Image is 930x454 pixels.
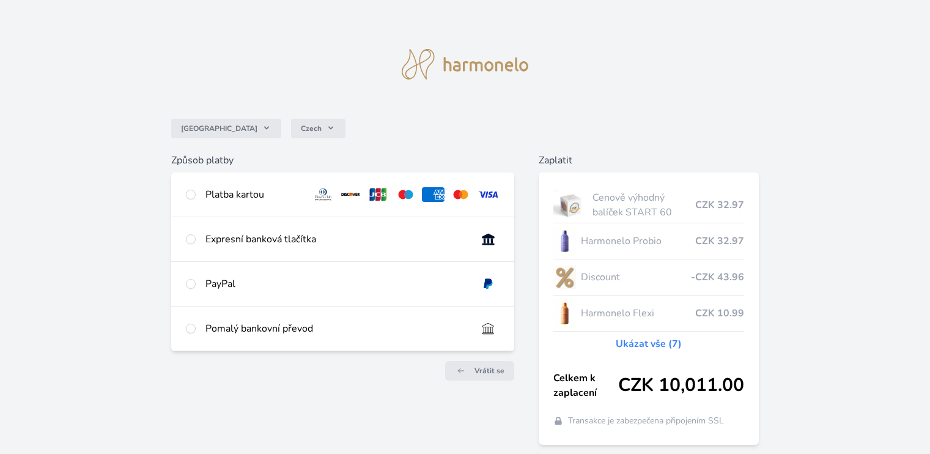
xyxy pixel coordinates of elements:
a: Vrátit se [445,361,514,381]
span: Vrátit se [474,366,504,376]
img: amex.svg [422,187,445,202]
img: jcb.svg [367,187,389,202]
span: CZK 32.97 [695,198,744,212]
div: Platba kartou [205,187,302,202]
a: Ukázat vše (7) [616,337,682,351]
img: visa.svg [477,187,500,202]
span: Transakce je zabezpečena připojením SSL [568,415,724,427]
span: Harmonelo Flexi [581,306,695,321]
img: logo.svg [402,49,529,80]
span: Harmonelo Probio [581,234,695,248]
span: Czech [301,124,322,133]
div: Pomalý bankovní převod [205,321,467,336]
img: paypal.svg [477,277,500,291]
img: CLEAN_PROBIO_se_stinem_x-lo.jpg [553,226,577,256]
img: discount-lo.png [553,262,577,292]
span: CZK 10,011.00 [618,374,744,396]
img: discover.svg [339,187,362,202]
h6: Způsob platby [171,153,514,168]
img: bankTransfer_IBAN.svg [477,321,500,336]
span: Discount [581,270,690,285]
span: [GEOGRAPHIC_DATA] [181,124,257,133]
span: Celkem k zaplacení [553,371,618,400]
span: CZK 10.99 [695,306,744,321]
span: -CZK 43.96 [691,270,744,285]
img: diners.svg [312,187,334,202]
button: [GEOGRAPHIC_DATA] [171,119,281,138]
div: PayPal [205,277,467,291]
div: Expresní banková tlačítka [205,232,467,247]
h6: Zaplatit [539,153,759,168]
span: CZK 32.97 [695,234,744,248]
img: start.jpg [553,190,588,220]
img: mc.svg [449,187,472,202]
span: Cenově výhodný balíček START 60 [592,190,695,220]
button: Czech [291,119,345,138]
img: CLEAN_FLEXI_se_stinem_x-hi_(1)-lo.jpg [553,298,577,329]
img: onlineBanking_CZ.svg [477,232,500,247]
img: maestro.svg [394,187,417,202]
